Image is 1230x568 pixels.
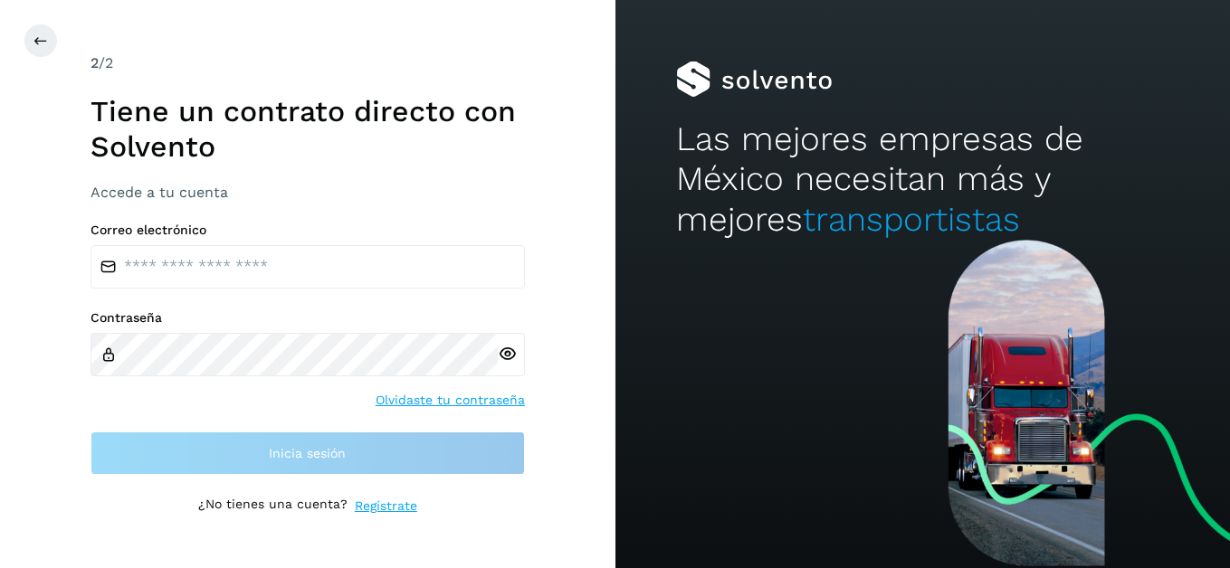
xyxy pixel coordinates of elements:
[91,94,525,164] h1: Tiene un contrato directo con Solvento
[91,431,525,475] button: Inicia sesión
[91,54,99,71] span: 2
[676,119,1168,240] h2: Las mejores empresas de México necesitan más y mejores
[91,310,525,326] label: Contraseña
[355,497,417,516] a: Regístrate
[91,222,525,238] label: Correo electrónico
[269,447,346,459] span: Inicia sesión
[91,184,525,201] h3: Accede a tu cuenta
[198,497,348,516] p: ¿No tienes una cuenta?
[376,391,525,410] a: Olvidaste tu contraseña
[91,52,525,74] div: /2
[803,200,1020,239] span: transportistas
